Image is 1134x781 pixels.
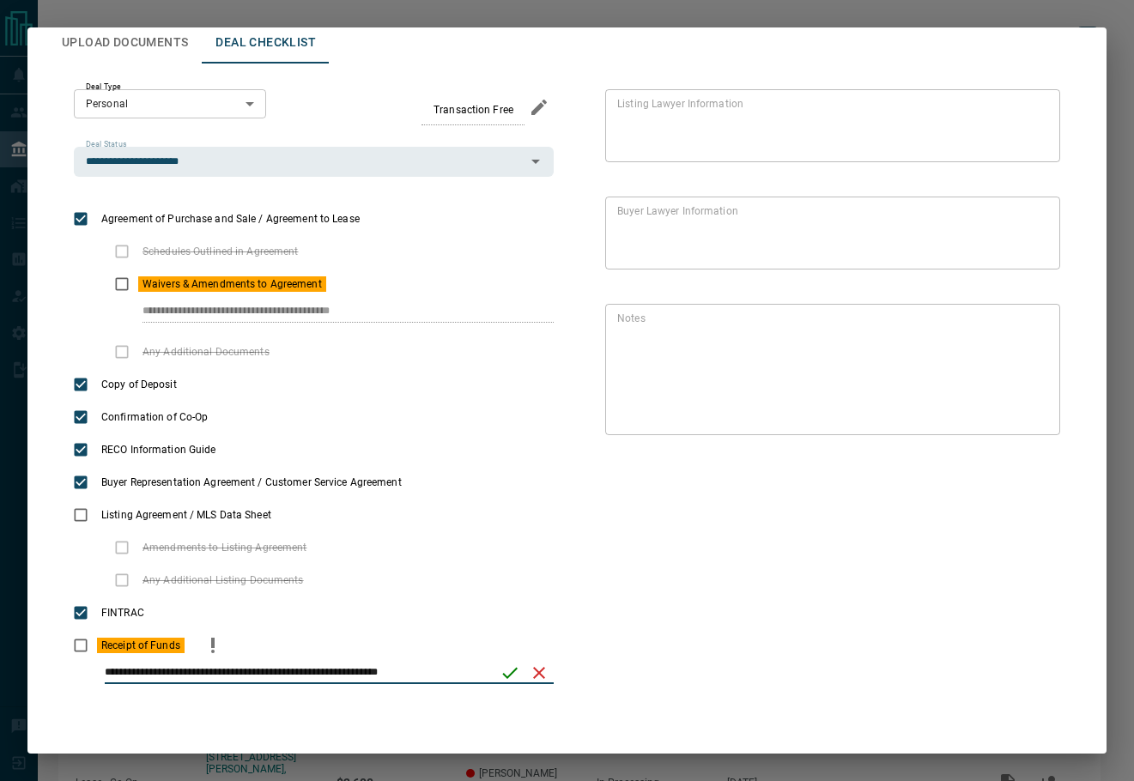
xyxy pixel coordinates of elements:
input: checklist input [143,300,518,323]
span: Amendments to Listing Agreement [138,540,312,555]
textarea: text field [617,312,1041,428]
button: Upload Documents [48,22,202,64]
span: Any Additional Documents [138,344,274,360]
button: priority [198,629,227,662]
input: checklist input [105,662,488,684]
span: Listing Agreement / MLS Data Sheet [97,507,276,523]
span: Waivers & Amendments to Agreement [138,276,326,292]
span: RECO Information Guide [97,442,220,457]
span: Buyer Representation Agreement / Customer Service Agreement [97,475,406,490]
button: Deal Checklist [202,22,330,64]
button: Open [524,149,548,173]
button: edit [525,93,554,122]
button: save [495,658,525,687]
span: FINTRAC [97,605,149,621]
span: Confirmation of Co-Op [97,409,212,425]
span: Agreement of Purchase and Sale / Agreement to Lease [97,211,364,227]
div: Personal [74,89,266,118]
span: Schedules Outlined in Agreement [138,244,303,259]
span: Any Additional Listing Documents [138,572,308,588]
textarea: text field [617,97,1041,155]
span: Receipt of Funds [97,638,185,653]
label: Deal Status [86,139,126,150]
button: cancel [525,658,554,687]
span: Copy of Deposit [97,377,181,392]
label: Deal Type [86,82,121,93]
textarea: text field [617,204,1041,263]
